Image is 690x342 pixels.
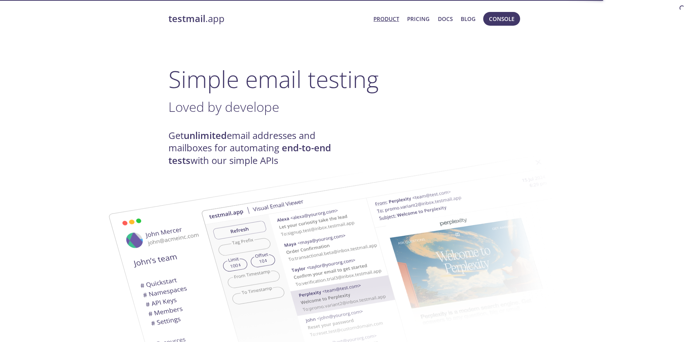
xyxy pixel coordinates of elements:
a: Pricing [407,14,430,24]
h1: Simple email testing [168,65,522,93]
a: testmail.app [168,13,368,25]
strong: unlimited [184,129,227,142]
a: Blog [461,14,476,24]
button: Console [483,12,520,26]
strong: end-to-end tests [168,142,331,166]
strong: testmail [168,12,205,25]
span: Console [489,14,514,24]
h4: Get email addresses and mailboxes for automating with our simple APIs [168,130,345,167]
a: Product [373,14,399,24]
span: Loved by develope [168,98,279,116]
a: Docs [438,14,453,24]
